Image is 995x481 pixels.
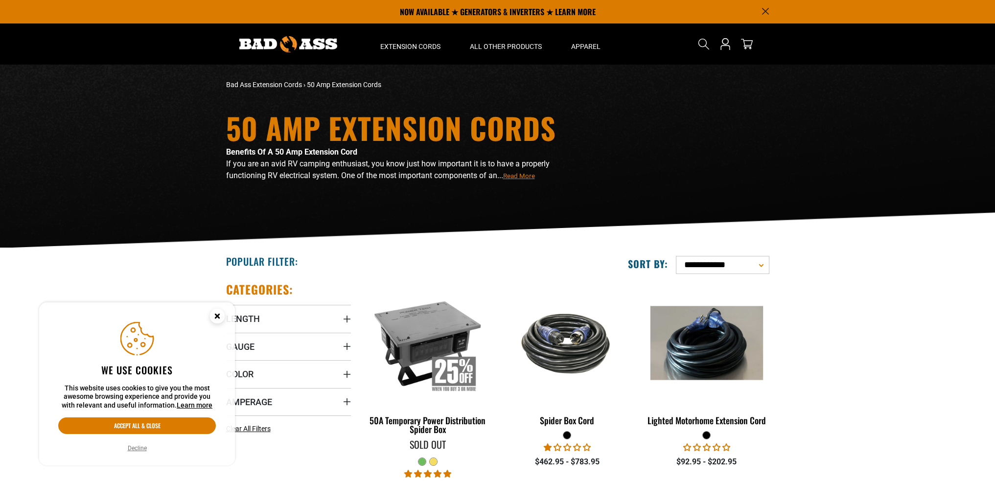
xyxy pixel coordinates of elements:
div: $462.95 - $783.95 [505,456,629,468]
strong: Benefits Of A 50 Amp Extension Cord [226,147,357,157]
img: Bad Ass Extension Cords [239,36,337,52]
span: Gauge [226,341,255,352]
span: Amperage [226,396,272,408]
span: Clear All Filters [226,425,271,433]
a: Clear All Filters [226,424,275,434]
span: Extension Cords [380,42,440,51]
span: 5.00 stars [404,469,451,479]
a: black Spider Box Cord [505,282,629,431]
span: Apparel [571,42,601,51]
summary: Apparel [556,23,615,65]
summary: All Other Products [455,23,556,65]
div: Spider Box Cord [505,416,629,425]
span: › [303,81,305,89]
summary: Color [226,360,351,388]
span: Read More [503,172,535,180]
div: 50A Temporary Power Distribution Spider Box [366,416,490,434]
div: Sold Out [366,439,490,449]
p: If you are an avid RV camping enthusiast, you know just how important it is to have a properly fu... [226,158,583,182]
img: black [506,305,629,381]
p: This website uses cookies to give you the most awesome browsing experience and provide you with r... [58,384,216,410]
img: 50A Temporary Power Distribution Spider Box [366,287,489,399]
span: 50 Amp Extension Cords [307,81,381,89]
a: black Lighted Motorhome Extension Cord [644,282,769,431]
summary: Extension Cords [366,23,455,65]
a: Learn more [177,401,212,409]
span: 1.00 stars [544,443,591,452]
a: 50A Temporary Power Distribution Spider Box 50A Temporary Power Distribution Spider Box [366,282,490,439]
button: Accept all & close [58,417,216,434]
h1: 50 Amp Extension Cords [226,113,583,142]
div: $92.95 - $202.95 [644,456,769,468]
img: black [645,306,768,380]
div: Lighted Motorhome Extension Cord [644,416,769,425]
span: Length [226,313,260,324]
summary: Length [226,305,351,332]
a: Bad Ass Extension Cords [226,81,302,89]
h2: Popular Filter: [226,255,298,268]
span: 0.00 stars [683,443,730,452]
summary: Gauge [226,333,351,360]
span: All Other Products [470,42,542,51]
summary: Search [696,36,712,52]
span: Color [226,368,254,380]
label: Sort by: [628,257,668,270]
summary: Amperage [226,388,351,415]
nav: breadcrumbs [226,80,583,90]
button: Decline [125,443,150,453]
aside: Cookie Consent [39,302,235,466]
h2: Categories: [226,282,294,297]
h2: We use cookies [58,364,216,376]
